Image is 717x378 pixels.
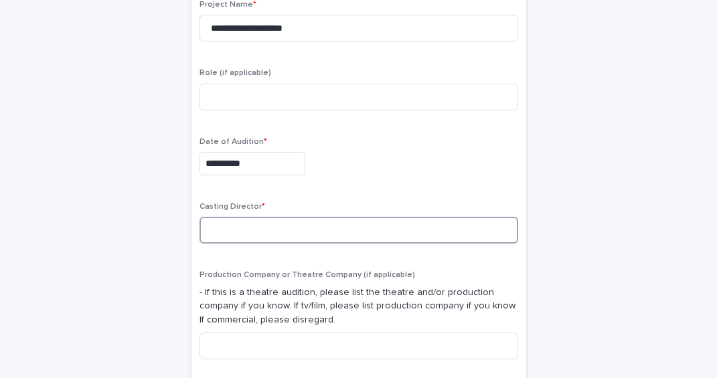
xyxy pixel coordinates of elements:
span: Project Name [200,1,256,9]
span: Production Company or Theatre Company (if applicable) [200,271,415,279]
p: - If this is a theatre audition, please list the theatre and/or production company if you know. I... [200,286,518,327]
span: Date of Audition [200,138,267,146]
span: Casting Director [200,203,265,211]
span: Role (if applicable) [200,69,271,77]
